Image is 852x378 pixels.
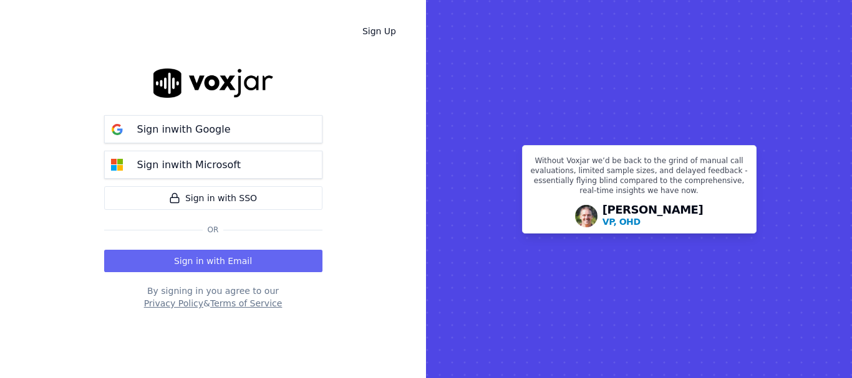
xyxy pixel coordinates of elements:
[137,158,241,172] p: Sign in with Microsoft
[104,186,322,210] a: Sign in with SSO
[137,122,231,137] p: Sign in with Google
[144,297,203,309] button: Privacy Policy
[530,156,748,201] p: Without Voxjar we’d be back to the grind of manual call evaluations, limited sample sizes, and de...
[104,151,322,179] button: Sign inwith Microsoft
[575,205,598,227] img: Avatar
[105,153,130,177] img: microsoft Sign in button
[210,297,282,309] button: Terms of Service
[153,69,273,98] img: logo
[105,117,130,142] img: google Sign in button
[104,115,322,143] button: Sign inwith Google
[104,250,322,272] button: Sign in with Email
[203,225,224,235] span: Or
[603,215,641,228] p: VP, OHD
[352,20,406,42] a: Sign Up
[603,204,704,228] div: [PERSON_NAME]
[104,285,322,309] div: By signing in you agree to our &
